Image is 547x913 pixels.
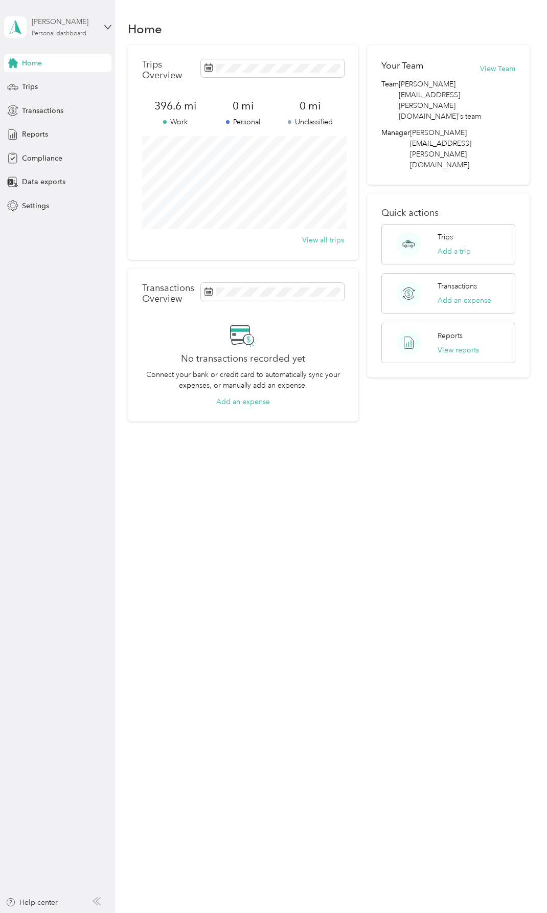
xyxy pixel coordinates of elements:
[142,283,196,304] p: Transactions Overview
[438,345,479,355] button: View reports
[480,63,515,74] button: View Team
[6,897,58,908] button: Help center
[22,176,65,187] span: Data exports
[142,117,210,127] p: Work
[22,81,38,92] span: Trips
[209,99,277,113] span: 0 mi
[381,208,515,218] p: Quick actions
[490,856,547,913] iframe: Everlance-gr Chat Button Frame
[277,99,344,113] span: 0 mi
[181,353,305,364] h2: No transactions recorded yet
[142,99,210,113] span: 396.6 mi
[32,16,96,27] div: [PERSON_NAME]
[277,117,344,127] p: Unclassified
[142,369,344,391] p: Connect your bank or credit card to automatically sync your expenses, or manually add an expense.
[209,117,277,127] p: Personal
[381,127,410,170] span: Manager
[302,235,344,246] button: View all trips
[438,330,463,341] p: Reports
[216,396,270,407] button: Add an expense
[410,128,471,169] span: [PERSON_NAME][EMAIL_ADDRESS][PERSON_NAME][DOMAIN_NAME]
[22,153,62,164] span: Compliance
[438,295,491,306] button: Add an expense
[128,24,162,34] h1: Home
[32,31,86,37] div: Personal dashboard
[381,59,423,72] h2: Your Team
[438,281,477,292] p: Transactions
[142,59,196,81] p: Trips Overview
[438,246,471,257] button: Add a trip
[381,79,399,122] span: Team
[22,129,48,140] span: Reports
[22,201,49,211] span: Settings
[438,232,453,242] p: Trips
[22,58,42,69] span: Home
[22,105,63,116] span: Transactions
[399,79,515,122] span: [PERSON_NAME][EMAIL_ADDRESS][PERSON_NAME][DOMAIN_NAME]'s team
